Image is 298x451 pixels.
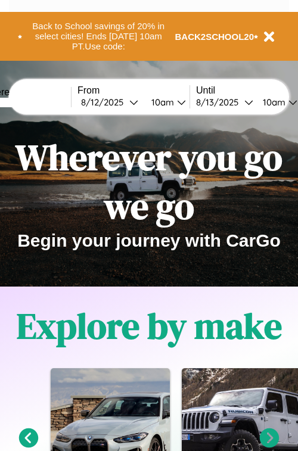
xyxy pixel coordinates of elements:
button: 8/12/2025 [77,96,142,108]
div: 8 / 13 / 2025 [196,97,244,108]
div: 10am [257,97,288,108]
button: Back to School savings of 20% in select cities! Ends [DATE] 10am PT.Use code: [22,18,175,55]
b: BACK2SCHOOL20 [175,32,254,42]
div: 8 / 12 / 2025 [81,97,129,108]
button: 10am [142,96,190,108]
label: From [77,85,190,96]
h1: Explore by make [17,301,282,350]
div: 10am [145,97,177,108]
